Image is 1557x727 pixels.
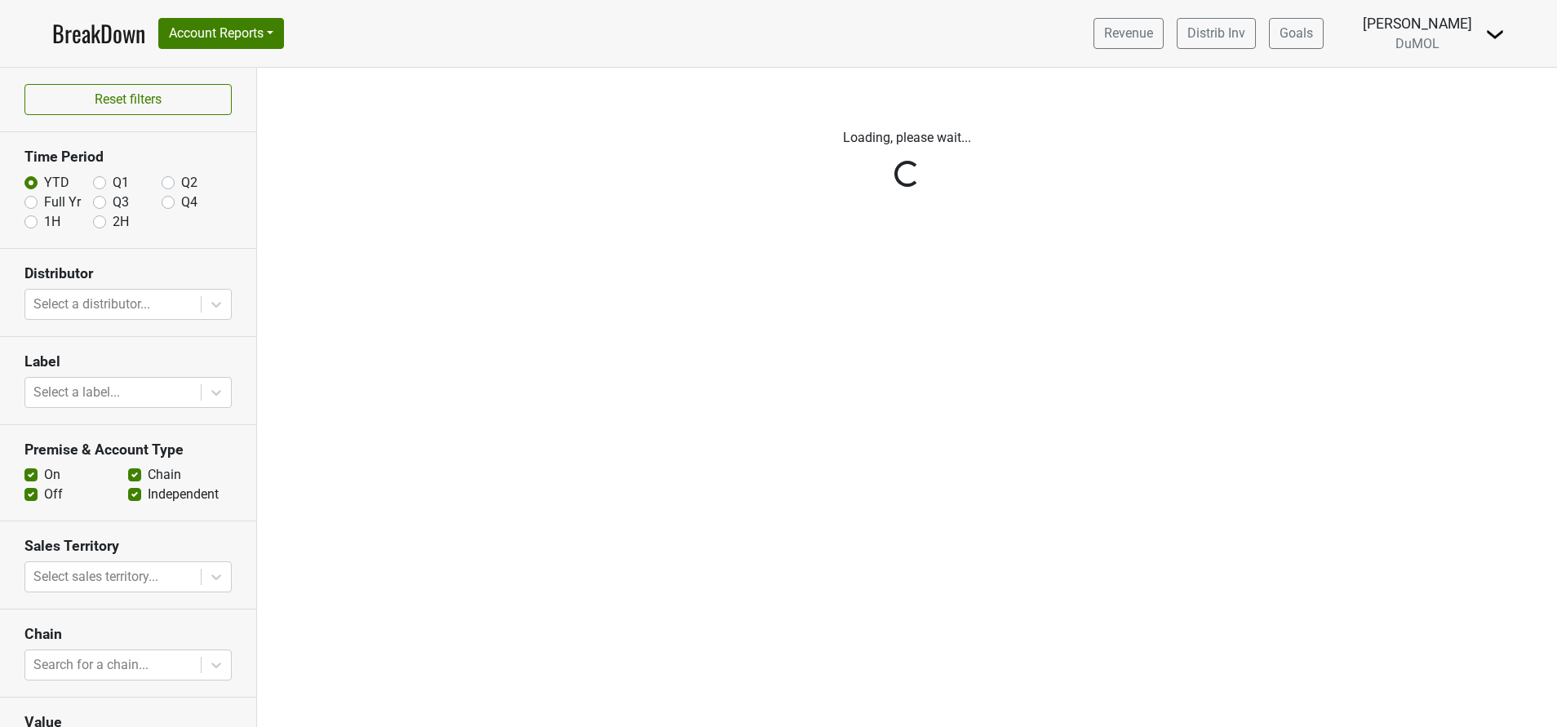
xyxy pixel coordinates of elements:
[52,16,145,51] a: BreakDown
[1177,18,1256,49] a: Distrib Inv
[1269,18,1324,49] a: Goals
[1363,13,1472,34] div: [PERSON_NAME]
[1093,18,1164,49] a: Revenue
[1395,36,1439,51] span: DuMOL
[158,18,284,49] button: Account Reports
[455,128,1360,148] p: Loading, please wait...
[1485,24,1505,44] img: Dropdown Menu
